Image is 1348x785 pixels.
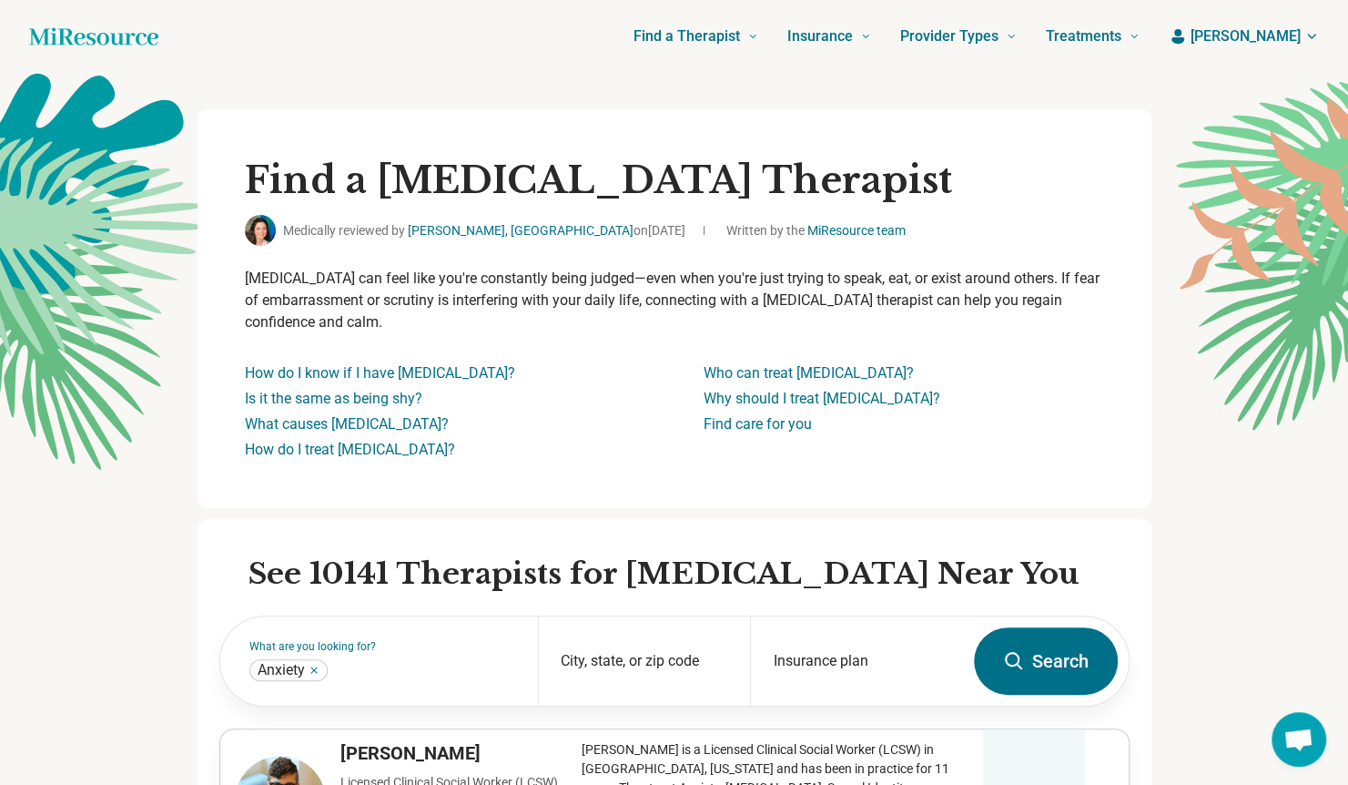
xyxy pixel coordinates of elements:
[704,364,914,382] a: Who can treat [MEDICAL_DATA]?
[248,556,1130,594] h2: See 10141 Therapists for [MEDICAL_DATA] Near You
[309,665,319,676] button: Anxiety
[1046,24,1121,49] span: Treatments
[245,157,1104,204] h1: Find a [MEDICAL_DATA] Therapist
[258,661,305,679] span: Anxiety
[787,24,853,49] span: Insurance
[1272,712,1326,767] a: Open chat
[245,390,422,407] a: Is it the same as being shy?
[974,627,1118,695] button: Search
[633,223,685,238] span: on [DATE]
[1191,25,1301,47] span: [PERSON_NAME]
[1169,25,1319,47] button: [PERSON_NAME]
[245,364,515,382] a: How do I know if I have [MEDICAL_DATA]?
[704,415,812,433] a: Find care for you
[408,223,633,238] a: [PERSON_NAME], [GEOGRAPHIC_DATA]
[633,24,740,49] span: Find a Therapist
[245,415,449,433] a: What causes [MEDICAL_DATA]?
[245,268,1104,333] p: [MEDICAL_DATA] can feel like you're constantly being judged—even when you're just trying to speak...
[29,18,158,55] a: Home page
[249,641,517,652] label: What are you looking for?
[283,221,685,240] span: Medically reviewed by
[900,24,998,49] span: Provider Types
[807,223,906,238] a: MiResource team
[726,221,906,240] span: Written by the
[704,390,940,407] a: Why should I treat [MEDICAL_DATA]?
[249,659,328,681] div: Anxiety
[245,441,455,458] a: How do I treat [MEDICAL_DATA]?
